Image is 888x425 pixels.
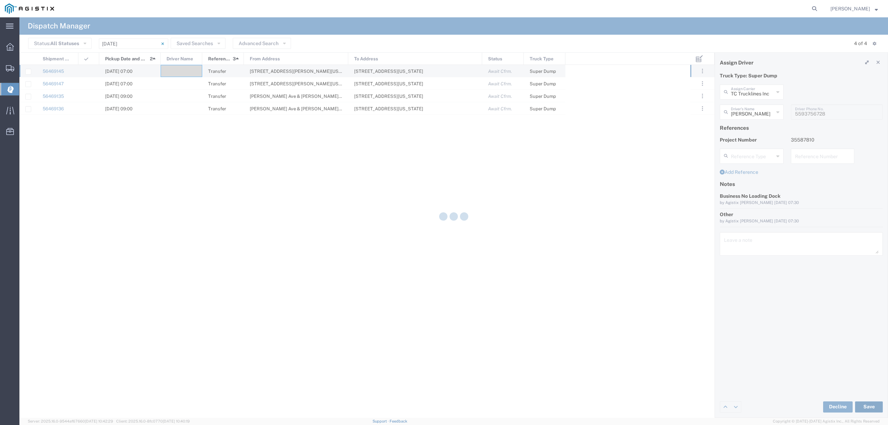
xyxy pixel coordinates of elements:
a: Feedback [390,419,407,423]
button: [PERSON_NAME] [830,5,878,13]
span: [DATE] 10:42:29 [85,419,113,423]
span: Client: 2025.16.0-8fc0770 [116,419,190,423]
a: Support [373,419,390,423]
span: Copyright © [DATE]-[DATE] Agistix Inc., All Rights Reserved [773,418,880,424]
span: Lorretta Ayala [830,5,870,12]
img: logo [5,3,54,14]
span: [DATE] 10:40:19 [163,419,190,423]
span: Server: 2025.16.0-9544af67660 [28,419,113,423]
